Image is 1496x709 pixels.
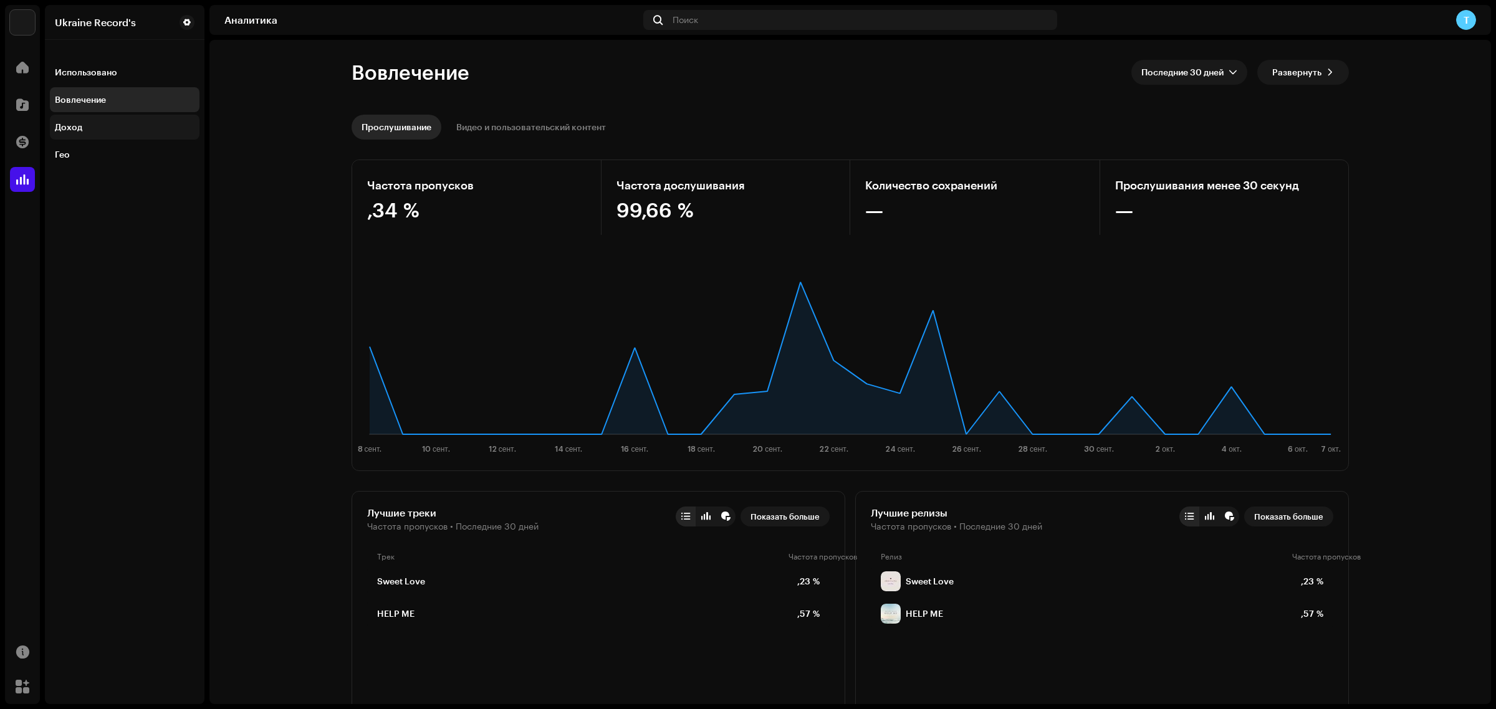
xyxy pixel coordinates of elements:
div: HELP ME [906,609,943,619]
text: 6 окт. [1288,445,1308,453]
div: — [1115,200,1334,220]
text: 18 сент. [688,445,715,453]
div: ,23 % [1292,576,1323,586]
span: Последние 30 дней [959,521,1042,531]
div: Трек [377,551,784,561]
span: Частота пропусков [367,521,448,531]
text: 4 окт. [1221,445,1242,453]
span: • [450,521,453,531]
text: 24 сент. [885,445,915,453]
text: 22 сент. [819,445,848,453]
div: Лучшие треки [367,507,539,519]
span: Последние 30 дней [1141,60,1229,85]
text: 30 сент. [1084,445,1114,453]
span: Развернуть [1272,60,1321,85]
text: 28 сент. [1018,445,1047,453]
re-m-nav-item: Вовлечение [50,87,199,112]
span: Последние 30 дней [456,521,539,531]
div: Sweet Love [906,576,954,586]
div: HELP ME [377,609,415,619]
text: 7 окт. [1321,445,1341,453]
div: Частота пропусков [367,175,586,195]
div: Частота пропусков [1292,551,1323,561]
div: Видео и пользовательский контент [456,115,606,140]
text: 26 сент. [952,445,981,453]
div: Лучшие релизы [871,507,1042,519]
div: ,23 % [789,576,820,586]
div: Частота дослушивания [616,175,835,195]
span: Вовлечение [352,60,469,85]
img: 91324BB8-326D-4499-AEFC-ABB1BEF50E49 [881,604,901,624]
div: Sweet Love [377,576,425,586]
div: Ukraine Record's [55,17,136,27]
text: 12 сент. [489,445,516,453]
div: — [865,200,1085,220]
re-m-nav-item: Доход [50,115,199,140]
div: Релиз [881,551,1287,561]
div: Гео [55,150,70,159]
div: Использовано [55,67,117,77]
div: Прослушивания менее 30 секунд [1115,175,1334,195]
img: 4f352ab7-c6b2-4ec4-b97a-09ea22bd155f [10,10,35,35]
span: Частота пропусков [871,521,951,531]
text: 20 сент. [752,445,782,453]
span: Показать больше [750,504,820,529]
div: Прослушивание [362,115,431,140]
text: 14 сент. [555,445,583,453]
div: T [1456,10,1476,30]
div: ,57 % [1292,609,1323,619]
div: Вовлечение [55,95,106,105]
button: Показать больше [741,507,830,526]
button: Развернуть [1257,60,1349,85]
span: Поиск [673,15,698,25]
div: Частота пропусков [789,551,820,561]
span: Показать больше [1254,504,1323,529]
div: Доход [55,122,82,132]
div: Количество сохранений [865,175,1085,195]
text: 8 сент. [358,445,382,453]
button: Показать больше [1244,507,1333,526]
re-m-nav-item: Использовано [50,60,199,85]
div: dropdown trigger [1229,60,1237,85]
text: 16 сент. [621,445,648,453]
div: Аналитика [224,15,638,25]
div: 99,66 % [616,200,835,220]
text: 10 сент. [422,445,450,453]
re-m-nav-item: Гео [50,142,199,167]
img: 76BC48EB-A826-433F-8AD5-66892C4FE414 [881,571,901,591]
div: ,57 % [789,609,820,619]
span: • [954,521,957,531]
text: 2 окт. [1155,445,1175,453]
div: ,34 % [367,200,586,220]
